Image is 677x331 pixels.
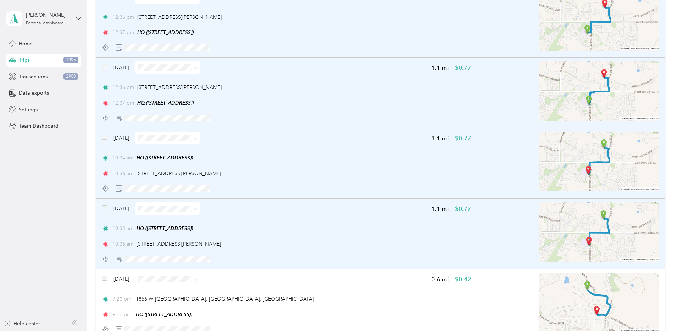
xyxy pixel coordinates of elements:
[26,11,70,19] div: [PERSON_NAME]
[112,225,133,232] span: 10:33 am
[19,122,59,130] span: Team Dashboard
[112,99,134,107] span: 12:37 pm
[137,84,222,90] span: [STREET_ADDRESS][PERSON_NAME]
[431,134,449,143] span: 1.1 mi
[137,241,221,247] span: [STREET_ADDRESS][PERSON_NAME]
[19,56,30,64] span: Trips
[112,295,133,303] span: 9:20 pm
[637,291,677,331] iframe: Everlance-gr Chat Button Frame
[431,204,449,213] span: 1.1 mi
[136,296,314,302] span: 1856 W [GEOGRAPHIC_DATA], [GEOGRAPHIC_DATA], [GEOGRAPHIC_DATA]
[137,29,194,35] span: HQ ([STREET_ADDRESS])
[19,73,48,80] span: Transactions
[26,21,64,26] div: Personal dashboard
[539,61,659,121] img: minimap
[137,155,193,161] span: HQ ([STREET_ADDRESS])
[539,202,659,262] img: minimap
[431,275,449,284] span: 0.6 mi
[63,73,78,80] span: 2900
[112,84,134,91] span: 12:36 pm
[19,40,33,47] span: Home
[539,132,659,191] img: minimap
[112,311,133,318] span: 9:22 pm
[19,89,49,97] span: Data exports
[137,170,221,176] span: [STREET_ADDRESS][PERSON_NAME]
[63,57,78,63] span: 1095
[137,225,193,231] span: HQ ([STREET_ADDRESS])
[455,204,471,213] span: $0.77
[112,170,133,177] span: 10:36 am
[113,64,129,71] span: [DATE]
[113,134,129,142] span: [DATE]
[136,312,192,317] span: HQ ([STREET_ADDRESS])
[4,320,40,327] button: Help center
[431,63,449,72] span: 1.1 mi
[19,106,38,113] span: Settings
[137,100,194,106] span: HQ ([STREET_ADDRESS])
[455,134,471,143] span: $0.77
[112,154,133,162] span: 10:34 am
[455,275,471,284] span: $0.42
[112,13,134,21] span: 12:36 pm
[455,63,471,72] span: $0.77
[112,29,134,36] span: 12:37 pm
[137,14,222,20] span: [STREET_ADDRESS][PERSON_NAME]
[112,240,133,248] span: 10:36 am
[113,275,129,283] span: [DATE]
[113,205,129,212] span: [DATE]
